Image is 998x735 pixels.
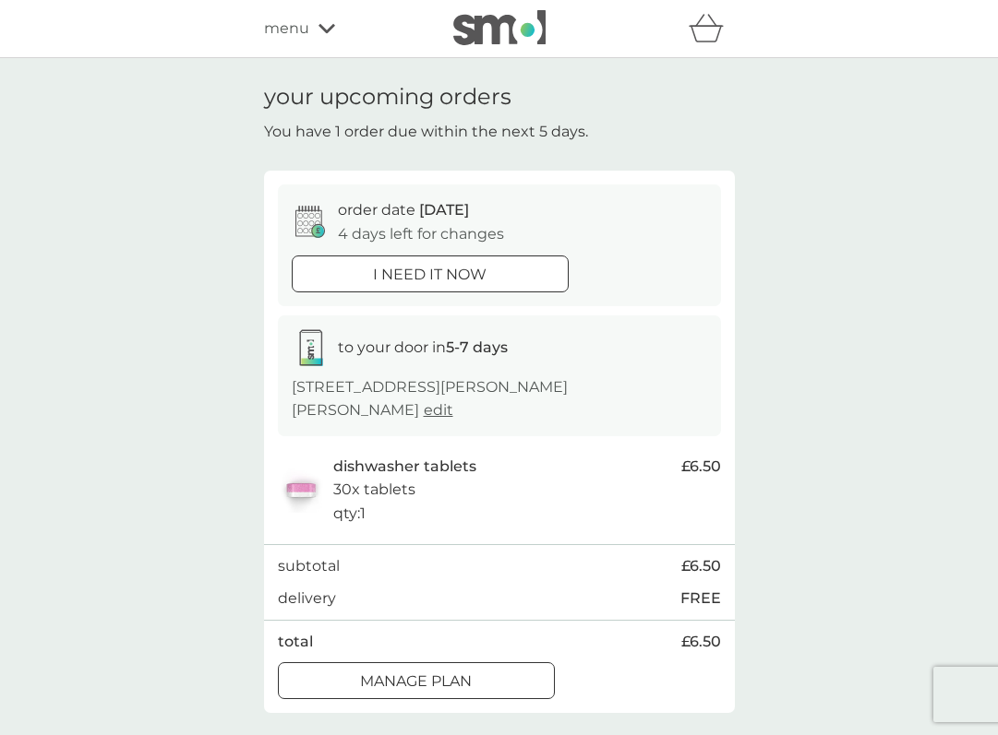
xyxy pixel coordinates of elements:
span: [DATE] [419,201,469,219]
img: smol [453,10,546,45]
p: 30x tablets [333,478,415,502]
div: basket [689,10,735,47]
p: FREE [680,587,721,611]
p: [STREET_ADDRESS][PERSON_NAME][PERSON_NAME] [292,375,707,422]
p: total [278,630,313,654]
button: i need it now [292,255,569,292]
a: edit [424,401,453,419]
p: Manage plan [360,670,472,694]
span: £6.50 [681,554,721,578]
p: subtotal [278,554,340,578]
button: Manage plan [278,662,555,699]
strong: 5-7 days [446,338,508,356]
span: £6.50 [681,455,721,479]
p: dishwasher tablets [333,455,476,479]
p: You have 1 order due within the next 5 days. [264,120,588,144]
p: delivery [278,587,336,611]
p: order date [338,198,469,222]
span: £6.50 [681,630,721,654]
p: qty : 1 [333,502,366,526]
p: i need it now [373,263,487,287]
p: 4 days left for changes [338,222,504,246]
span: to your door in [338,338,508,356]
h1: your upcoming orders [264,84,511,111]
span: menu [264,17,309,41]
